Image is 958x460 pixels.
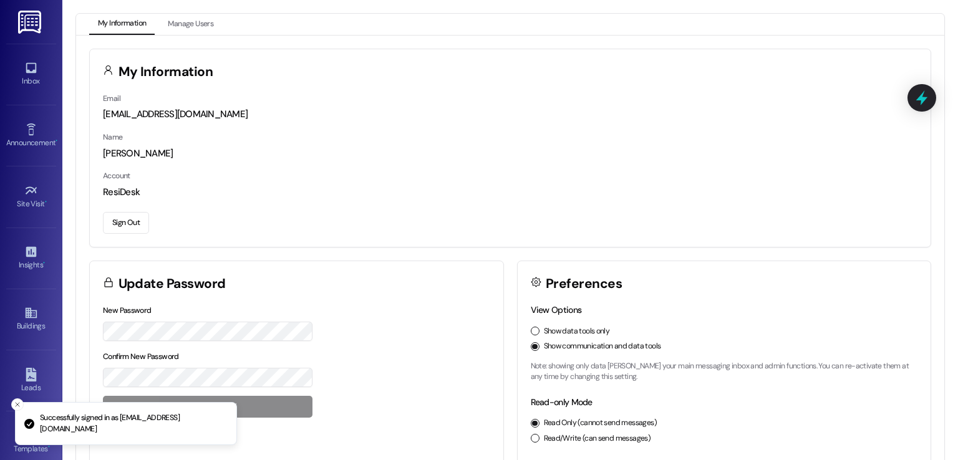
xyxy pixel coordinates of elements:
[103,171,130,181] label: Account
[6,241,56,275] a: Insights •
[43,259,45,267] span: •
[6,180,56,214] a: Site Visit •
[119,65,213,79] h3: My Information
[45,198,47,206] span: •
[6,302,56,336] a: Buildings
[6,425,56,459] a: Templates •
[103,108,917,121] div: [EMAIL_ADDRESS][DOMAIN_NAME]
[546,277,622,290] h3: Preferences
[119,277,226,290] h3: Update Password
[103,212,149,234] button: Sign Out
[103,352,179,362] label: Confirm New Password
[6,57,56,91] a: Inbox
[159,14,222,35] button: Manage Users
[544,341,661,352] label: Show communication and data tools
[531,361,918,383] p: Note: showing only data [PERSON_NAME] your main messaging inbox and admin functions. You can re-a...
[544,433,651,444] label: Read/Write (can send messages)
[89,14,155,35] button: My Information
[531,304,582,315] label: View Options
[103,132,123,142] label: Name
[40,413,226,434] p: Successfully signed in as [EMAIL_ADDRESS][DOMAIN_NAME]
[544,418,657,429] label: Read Only (cannot send messages)
[544,326,610,337] label: Show data tools only
[6,364,56,398] a: Leads
[11,398,24,411] button: Close toast
[103,93,120,103] label: Email
[103,305,152,315] label: New Password
[48,443,50,451] span: •
[56,137,57,145] span: •
[18,11,44,34] img: ResiDesk Logo
[103,186,917,199] div: ResiDesk
[103,147,917,160] div: [PERSON_NAME]
[531,396,593,408] label: Read-only Mode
